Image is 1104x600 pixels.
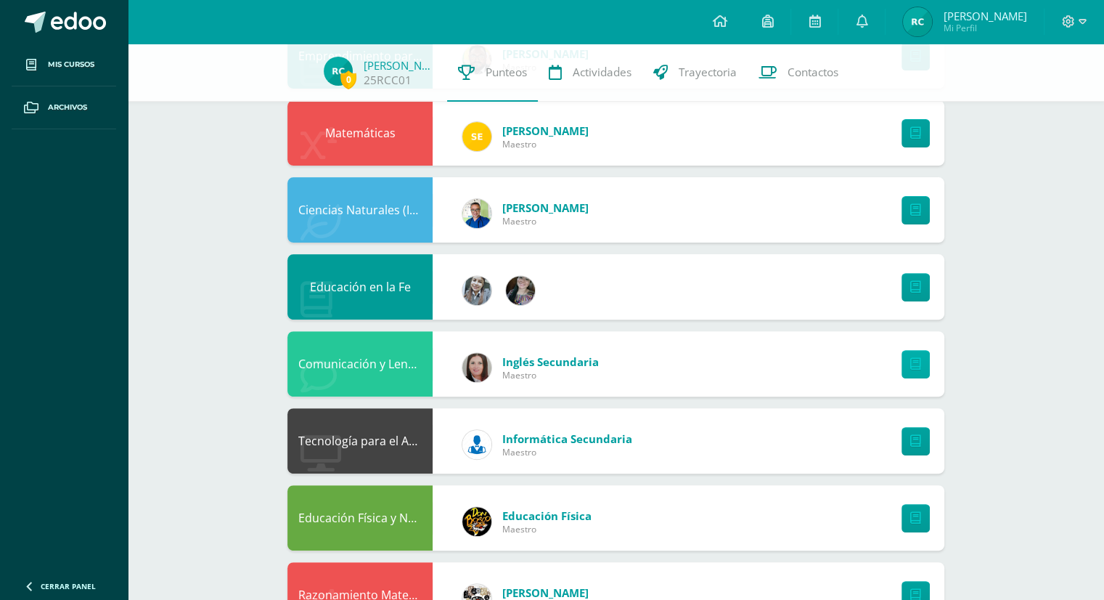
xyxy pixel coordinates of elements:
[447,44,538,102] a: Punteos
[642,44,748,102] a: Trayectoria
[287,177,433,243] div: Ciencias Naturales (Introducción a la Biología)
[287,408,433,474] div: Tecnología para el Aprendizaje y la Comunicación (Informática)
[324,57,353,86] img: 26a00f5eb213dc1aa4cded5c7343e6cd.png
[943,22,1026,34] span: Mi Perfil
[364,73,412,88] a: 25RCC01
[462,353,491,382] img: 8af0450cf43d44e38c4a1497329761f3.png
[287,331,433,397] div: Comunicación y Lenguaje, Idioma Extranjero Inglés
[573,65,631,80] span: Actividades
[506,276,535,305] img: 8322e32a4062cfa8b237c59eedf4f548.png
[48,59,94,70] span: Mis cursos
[788,65,838,80] span: Contactos
[287,485,433,551] div: Educación Física y Natación
[679,65,737,80] span: Trayectoria
[287,254,433,320] div: Educación en la Fe
[502,354,599,369] span: Inglés Secundaria
[502,523,592,535] span: Maestro
[502,446,632,458] span: Maestro
[364,58,436,73] a: [PERSON_NAME]
[502,215,589,227] span: Maestro
[502,369,599,381] span: Maestro
[12,86,116,129] a: Archivos
[462,276,491,305] img: cba4c69ace659ae4cf02a5761d9a2473.png
[903,7,932,36] img: 26a00f5eb213dc1aa4cded5c7343e6cd.png
[748,44,849,102] a: Contactos
[502,123,589,138] span: [PERSON_NAME]
[340,70,356,89] span: 0
[502,200,589,215] span: [PERSON_NAME]
[462,507,491,536] img: eda3c0d1caa5ac1a520cf0290d7c6ae4.png
[943,9,1026,23] span: [PERSON_NAME]
[502,585,589,600] span: [PERSON_NAME]
[486,65,527,80] span: Punteos
[41,581,96,591] span: Cerrar panel
[48,102,87,113] span: Archivos
[287,100,433,166] div: Matemáticas
[12,44,116,86] a: Mis cursos
[502,431,632,446] span: Informática Secundaria
[462,199,491,228] img: 692ded2a22070436d299c26f70cfa591.png
[502,508,592,523] span: Educación Física
[462,122,491,151] img: 03c2987289e60ca238394da5f82a525a.png
[502,138,589,150] span: Maestro
[538,44,642,102] a: Actividades
[462,430,491,459] img: 6ed6846fa57649245178fca9fc9a58dd.png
